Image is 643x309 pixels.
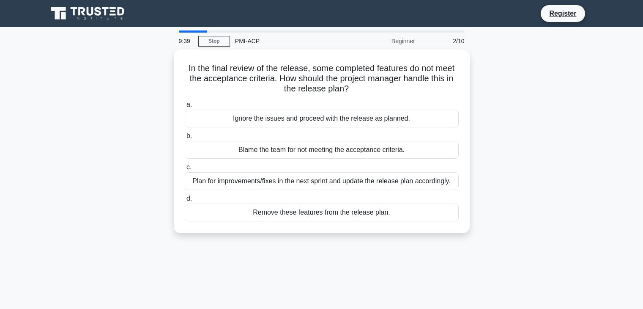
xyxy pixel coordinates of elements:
[186,163,192,171] span: c.
[174,33,198,50] div: 9:39
[186,195,192,202] span: d.
[184,63,460,94] h5: In the final review of the release, some completed features do not meet the acceptance criteria. ...
[420,33,470,50] div: 2/10
[544,8,581,19] a: Register
[185,172,459,190] div: Plan for improvements/fixes in the next sprint and update the release plan accordingly.
[185,110,459,127] div: Ignore the issues and proceed with the release as planned.
[346,33,420,50] div: Beginner
[230,33,346,50] div: PMI-ACP
[186,132,192,139] span: b.
[185,204,459,221] div: Remove these features from the release plan.
[185,141,459,159] div: Blame the team for not meeting the acceptance criteria.
[198,36,230,47] a: Stop
[186,101,192,108] span: a.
